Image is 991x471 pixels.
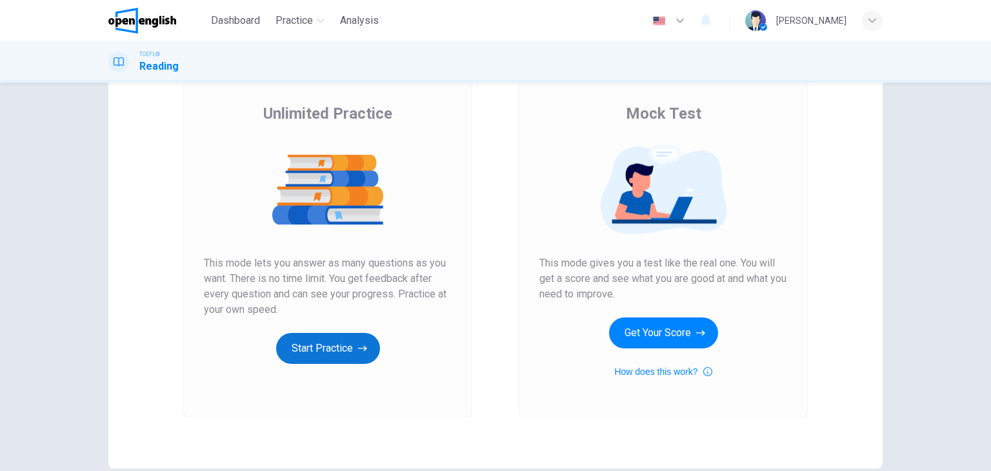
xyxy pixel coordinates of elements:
button: Start Practice [276,333,380,364]
button: Get Your Score [609,317,718,348]
span: Practice [275,13,313,28]
span: TOEFL® [139,50,160,59]
img: OpenEnglish logo [108,8,176,34]
span: Dashboard [211,13,260,28]
span: Mock Test [626,103,701,124]
img: en [651,16,667,26]
button: Dashboard [206,9,265,32]
button: Analysis [335,9,384,32]
div: [PERSON_NAME] [776,13,846,28]
span: This mode lets you answer as many questions as you want. There is no time limit. You get feedback... [204,256,452,317]
img: Profile picture [745,10,766,31]
h1: Reading [139,59,179,74]
a: OpenEnglish logo [108,8,206,34]
button: Practice [270,9,330,32]
span: Analysis [340,13,379,28]
span: Unlimited Practice [263,103,392,124]
span: This mode gives you a test like the real one. You will get a score and see what you are good at a... [539,256,787,302]
button: How does this work? [614,364,712,379]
